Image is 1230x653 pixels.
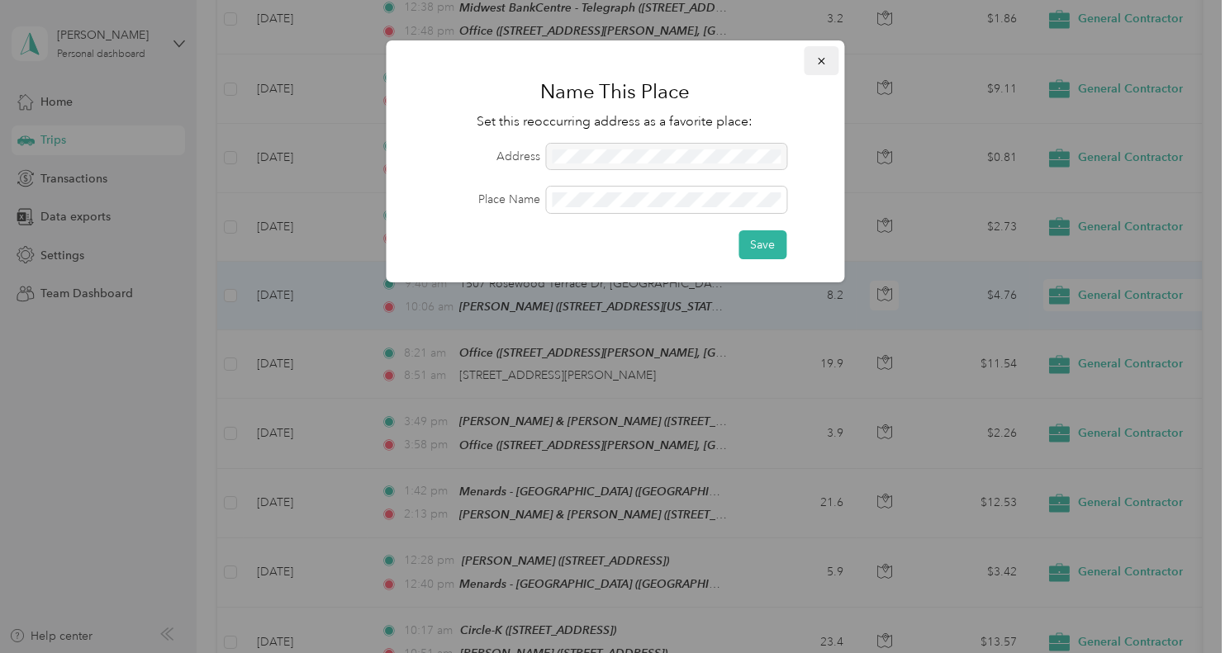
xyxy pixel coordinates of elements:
button: Save [738,230,786,259]
p: Set this reoccurring address as a favorite place: [409,111,821,132]
h1: Name This Place [409,72,821,111]
label: Place Name [409,191,540,208]
label: Address [409,148,540,165]
iframe: Everlance-gr Chat Button Frame [1137,561,1230,653]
